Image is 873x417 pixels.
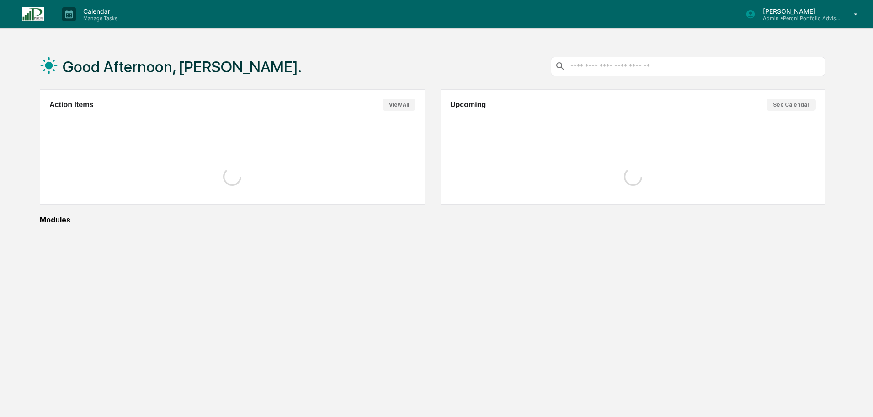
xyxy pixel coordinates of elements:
p: Calendar [76,7,122,15]
h2: Action Items [49,101,93,109]
h2: Upcoming [450,101,486,109]
div: Modules [40,216,825,224]
button: See Calendar [767,99,816,111]
p: Manage Tasks [76,15,122,22]
p: [PERSON_NAME] [756,7,841,15]
h1: Good Afternoon, [PERSON_NAME]. [63,58,302,76]
p: Admin • Peroni Portfolio Advisors [756,15,841,22]
button: View All [383,99,415,111]
img: logo [22,7,44,21]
